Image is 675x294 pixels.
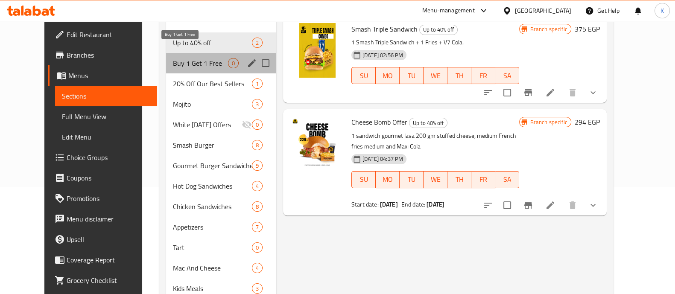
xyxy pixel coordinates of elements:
[48,250,157,270] a: Coverage Report
[400,171,424,188] button: TU
[228,58,239,68] div: items
[252,203,262,211] span: 8
[67,152,150,163] span: Choice Groups
[424,67,447,84] button: WE
[252,181,263,191] div: items
[475,173,492,186] span: FR
[351,67,376,84] button: SU
[48,209,157,229] a: Menu disclaimer
[403,70,420,82] span: TU
[499,70,516,82] span: SA
[166,237,276,258] div: Tart0
[252,162,262,170] span: 9
[252,244,262,252] span: 0
[252,79,263,89] div: items
[173,201,252,212] span: Chicken Sandwiches
[495,67,519,84] button: SA
[228,59,238,67] span: 0
[427,70,444,82] span: WE
[355,70,372,82] span: SU
[166,176,276,196] div: Hot Dog Sandwiches4
[166,32,276,53] div: Up to 40% off2
[55,86,157,106] a: Sections
[376,67,400,84] button: MO
[166,73,276,94] div: 20% Off Our Best Sellers1
[427,173,444,186] span: WE
[471,67,495,84] button: FR
[545,87,555,98] a: Edit menu item
[526,118,570,126] span: Branch specific
[355,173,372,186] span: SU
[252,160,263,171] div: items
[48,65,157,86] a: Menus
[290,23,345,78] img: Smash Triple Sandwich
[588,200,598,210] svg: Show Choices
[401,199,425,210] span: End date:
[173,119,242,130] div: White Friday Offers
[562,195,583,215] button: delete
[55,106,157,127] a: Full Menu View
[471,171,495,188] button: FR
[252,223,262,231] span: 7
[173,263,252,273] div: Mac And Cheese
[166,258,276,278] div: Mac And Cheese4
[67,50,150,60] span: Branches
[515,6,571,15] div: [GEOGRAPHIC_DATA]
[173,79,252,89] span: 20% Off Our Best Sellers
[359,155,406,163] span: [DATE] 04:37 PM
[173,119,242,130] span: White [DATE] Offers
[379,70,396,82] span: MO
[359,51,406,59] span: [DATE] 02:56 PM
[252,201,263,212] div: items
[67,255,150,265] span: Coverage Report
[166,155,276,176] div: Gourmet Burger Sandwiches9
[403,173,420,186] span: TU
[166,217,276,237] div: Appetizers7
[252,222,263,232] div: items
[351,131,519,152] p: 1 sandwich gourmet lava 200 gm stuffed cheese, medium French fries medium and Maxi Cola
[68,70,150,81] span: Menus
[173,140,252,150] span: Smash Burger
[48,24,157,45] a: Edit Restaurant
[447,171,471,188] button: TH
[173,181,252,191] span: Hot Dog Sandwiches
[173,99,252,109] span: Mojito
[376,171,400,188] button: MO
[62,132,150,142] span: Edit Menu
[575,116,600,128] h6: 294 EGP
[67,234,150,245] span: Upsell
[67,275,150,285] span: Grocery Checklist
[173,242,252,253] div: Tart
[62,111,150,122] span: Full Menu View
[166,53,276,73] div: Buy 1 Get 1 Free0edit
[583,82,603,103] button: show more
[48,270,157,291] a: Grocery Checklist
[252,264,262,272] span: 4
[409,118,447,128] span: Up to 40% off
[526,25,570,33] span: Branch specific
[173,222,252,232] span: Appetizers
[242,119,252,130] svg: Inactive section
[400,67,424,84] button: TU
[351,37,519,48] p: 1 Smash Triple Sandwich + 1 Fries + V7 Cola.
[252,242,263,253] div: items
[419,25,458,35] div: Up to 40% off
[498,196,516,214] span: Select to update
[478,82,498,103] button: sort-choices
[478,195,498,215] button: sort-choices
[495,171,519,188] button: SA
[252,283,263,294] div: items
[252,285,262,293] span: 3
[173,160,252,171] span: Gourmet Burger Sandwiches
[420,25,457,35] span: Up to 40% off
[252,119,263,130] div: items
[173,283,252,294] div: Kids Meals
[62,91,150,101] span: Sections
[451,70,468,82] span: TH
[588,87,598,98] svg: Show Choices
